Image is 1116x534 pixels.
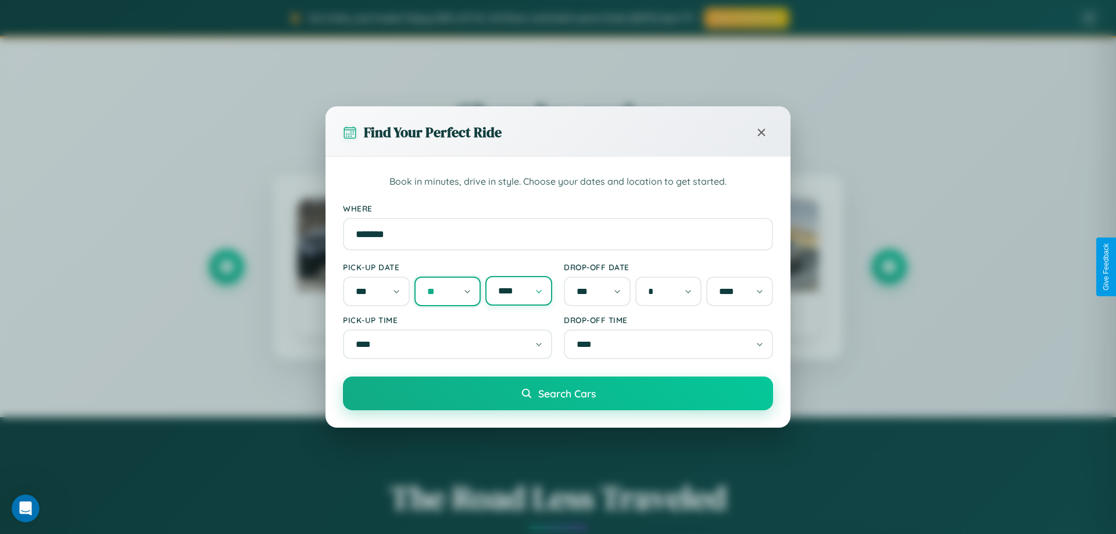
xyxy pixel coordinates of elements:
h3: Find Your Perfect Ride [364,123,502,142]
label: Drop-off Date [564,262,773,272]
label: Drop-off Time [564,315,773,325]
label: Where [343,203,773,213]
span: Search Cars [538,387,596,400]
p: Book in minutes, drive in style. Choose your dates and location to get started. [343,174,773,189]
button: Search Cars [343,377,773,410]
label: Pick-up Time [343,315,552,325]
label: Pick-up Date [343,262,552,272]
